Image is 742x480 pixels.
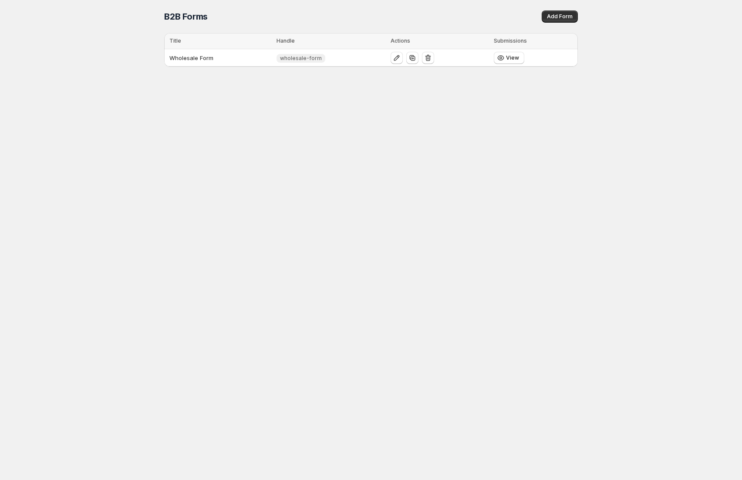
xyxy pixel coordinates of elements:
[164,49,274,67] td: Wholesale Form
[547,13,573,20] span: Add Form
[280,55,322,62] span: wholesale-form
[391,37,410,44] span: Actions
[506,54,519,61] span: View
[542,10,578,23] button: Add Form
[169,37,181,44] span: Title
[277,37,295,44] span: Handle
[494,37,527,44] span: Submissions
[164,11,208,22] span: B2B Forms
[494,52,524,64] button: View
